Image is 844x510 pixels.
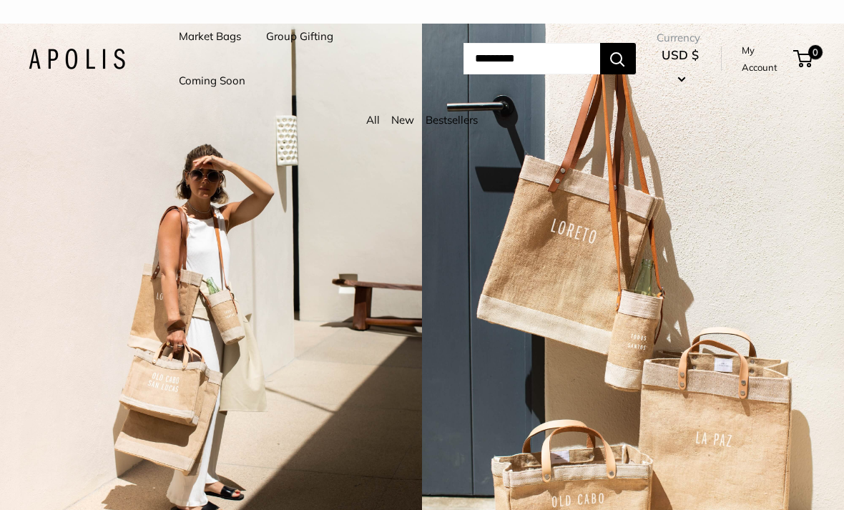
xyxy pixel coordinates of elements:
[662,47,699,62] span: USD $
[426,113,478,127] a: Bestsellers
[657,44,705,89] button: USD $
[29,49,125,69] img: Apolis
[366,113,380,127] a: All
[600,43,636,74] button: Search
[657,28,705,48] span: Currency
[808,45,823,59] span: 0
[179,26,241,46] a: Market Bags
[179,71,245,91] a: Coming Soon
[391,113,414,127] a: New
[795,50,813,67] a: 0
[463,43,600,74] input: Search...
[742,41,788,77] a: My Account
[266,26,333,46] a: Group Gifting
